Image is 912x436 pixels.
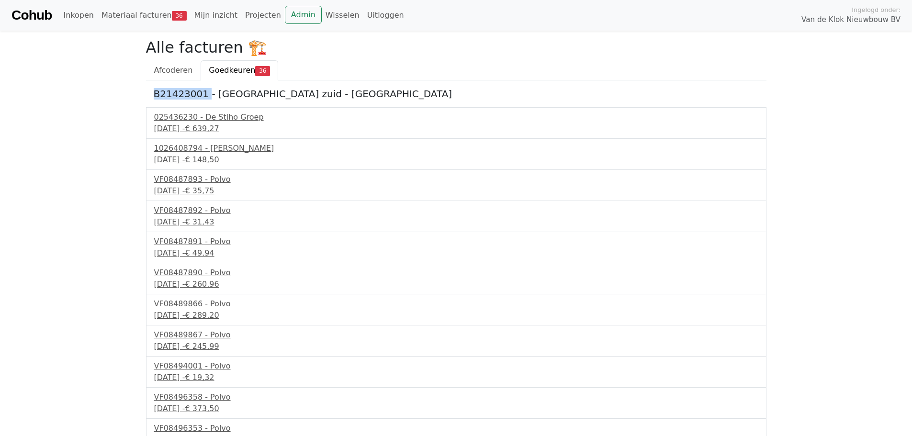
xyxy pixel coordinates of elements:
a: Inkopen [59,6,97,25]
a: VF08487893 - Polvo[DATE] -€ 35,75 [154,174,758,197]
a: VF08487891 - Polvo[DATE] -€ 49,94 [154,236,758,259]
div: [DATE] - [154,216,758,228]
div: VF08496353 - Polvo [154,423,758,434]
span: Afcoderen [154,66,193,75]
h5: B21423001 - [GEOGRAPHIC_DATA] zuid - [GEOGRAPHIC_DATA] [154,88,759,100]
div: VF08496358 - Polvo [154,391,758,403]
div: [DATE] - [154,279,758,290]
span: € 245,99 [185,342,219,351]
span: Ingelogd onder: [852,5,901,14]
div: VF08489866 - Polvo [154,298,758,310]
div: [DATE] - [154,154,758,166]
div: [DATE] - [154,123,758,134]
a: Projecten [241,6,285,25]
a: Uitloggen [363,6,408,25]
div: VF08487893 - Polvo [154,174,758,185]
span: 36 [255,66,270,76]
a: 025436230 - De Stiho Groep[DATE] -€ 639,27 [154,112,758,134]
a: VF08489866 - Polvo[DATE] -€ 289,20 [154,298,758,321]
a: VF08487890 - Polvo[DATE] -€ 260,96 [154,267,758,290]
span: € 639,27 [185,124,219,133]
a: Admin [285,6,322,24]
h2: Alle facturen 🏗️ [146,38,766,56]
a: Wisselen [322,6,363,25]
div: 025436230 - De Stiho Groep [154,112,758,123]
a: Materiaal facturen36 [98,6,191,25]
div: [DATE] - [154,372,758,383]
a: Goedkeuren36 [201,60,278,80]
span: € 19,32 [185,373,214,382]
span: € 289,20 [185,311,219,320]
a: VF08489867 - Polvo[DATE] -€ 245,99 [154,329,758,352]
div: [DATE] - [154,403,758,414]
span: € 260,96 [185,279,219,289]
div: 1026408794 - [PERSON_NAME] [154,143,758,154]
div: [DATE] - [154,341,758,352]
div: VF08487890 - Polvo [154,267,758,279]
a: Cohub [11,4,52,27]
a: VF08487892 - Polvo[DATE] -€ 31,43 [154,205,758,228]
span: € 31,43 [185,217,214,226]
a: VF08494001 - Polvo[DATE] -€ 19,32 [154,360,758,383]
span: Goedkeuren [209,66,255,75]
div: [DATE] - [154,247,758,259]
span: Van de Klok Nieuwbouw BV [801,14,901,25]
div: VF08494001 - Polvo [154,360,758,372]
a: Afcoderen [146,60,201,80]
div: VF08489867 - Polvo [154,329,758,341]
a: VF08496358 - Polvo[DATE] -€ 373,50 [154,391,758,414]
span: € 373,50 [185,404,219,413]
span: € 35,75 [185,186,214,195]
div: [DATE] - [154,310,758,321]
div: VF08487892 - Polvo [154,205,758,216]
span: € 49,94 [185,248,214,257]
div: VF08487891 - Polvo [154,236,758,247]
a: Mijn inzicht [191,6,242,25]
div: [DATE] - [154,185,758,197]
span: 36 [172,11,187,21]
a: 1026408794 - [PERSON_NAME][DATE] -€ 148,50 [154,143,758,166]
span: € 148,50 [185,155,219,164]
